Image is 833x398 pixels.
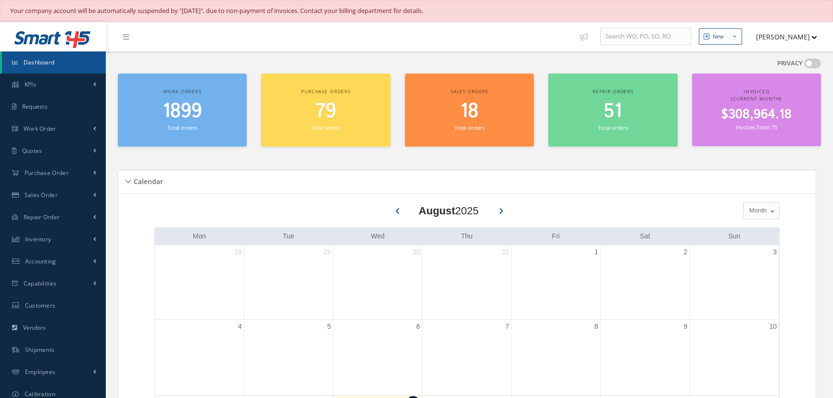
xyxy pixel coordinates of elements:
[451,88,488,95] span: Sales orders
[244,320,333,396] td: August 5, 2025
[25,169,69,177] span: Purchase Order
[405,74,534,147] a: Sales orders 18 Total orders
[25,235,51,243] span: Inventory
[690,320,779,396] td: August 10, 2025
[604,98,622,125] span: 51
[422,320,511,396] td: August 7, 2025
[163,98,202,125] span: 1899
[511,320,600,396] td: August 8, 2025
[777,59,803,68] label: PRIVACY
[550,230,562,242] a: Friday
[23,323,46,332] span: Vendors
[504,320,511,334] a: August 7, 2025
[747,27,817,46] button: [PERSON_NAME]
[281,230,296,242] a: Tuesday
[460,98,479,125] span: 18
[25,80,36,88] span: KPIs
[593,88,633,95] span: Repair orders
[25,368,56,376] span: Employees
[600,245,689,320] td: August 2, 2025
[593,320,600,334] a: August 8, 2025
[699,28,742,45] button: New
[721,105,792,124] span: $308,964.18
[316,98,336,125] span: 79
[771,245,779,259] a: August 3, 2025
[548,74,677,147] a: Repair orders 51 Total orders
[155,245,244,320] td: July 28, 2025
[736,124,777,131] small: Invoices Total: 75
[25,301,56,310] span: Customers
[25,390,55,398] span: Calibration
[459,230,474,242] a: Thursday
[419,203,479,219] div: 2025
[24,213,60,221] span: Repair Order
[25,191,58,199] span: Sales Order
[415,320,422,334] a: August 6, 2025
[301,88,351,95] span: Purchase orders
[232,245,244,259] a: July 28, 2025
[682,320,689,334] a: August 9, 2025
[325,320,333,334] a: August 5, 2025
[2,51,106,74] a: Dashboard
[333,245,422,320] td: July 30, 2025
[419,205,455,217] b: August
[575,22,600,51] a: Show Tips
[500,245,511,259] a: July 31, 2025
[411,245,422,259] a: July 30, 2025
[191,230,208,242] a: Monday
[24,58,55,66] span: Dashboard
[311,124,341,131] small: Total orders
[24,124,56,133] span: Work Order
[167,124,197,131] small: Total orders
[422,245,511,320] td: July 31, 2025
[25,346,55,354] span: Shipments
[22,147,42,155] span: Quotes
[369,230,387,242] a: Wednesday
[261,74,390,147] a: Purchase orders 79 Total orders
[600,320,689,396] td: August 9, 2025
[600,28,691,45] input: Search WO, PO, SO, RO
[598,124,628,131] small: Total orders
[767,320,779,334] a: August 10, 2025
[163,88,201,95] span: Work orders
[682,245,689,259] a: August 2, 2025
[690,245,779,320] td: August 3, 2025
[744,88,770,95] span: Invoiced
[731,95,782,102] span: (Current Month)
[155,320,244,396] td: August 4, 2025
[244,245,333,320] td: July 29, 2025
[713,33,724,41] div: New
[118,74,247,147] a: Work orders 1899 Total orders
[454,124,484,131] small: Total orders
[692,74,821,147] a: Invoiced (Current Month) $308,964.18 Invoices Total: 75
[593,245,600,259] a: August 1, 2025
[10,6,823,16] div: Your company account will be automatically suspended by "[DATE]", due to non-payment of invoices....
[25,257,56,265] span: Accounting
[22,102,48,111] span: Requests
[236,320,244,334] a: August 4, 2025
[24,279,57,287] span: Capabilities
[321,245,333,259] a: July 29, 2025
[726,230,742,242] a: Sunday
[131,174,163,186] h5: Calendar
[747,206,767,215] span: Month
[638,230,652,242] a: Saturday
[511,245,600,320] td: August 1, 2025
[333,320,422,396] td: August 6, 2025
